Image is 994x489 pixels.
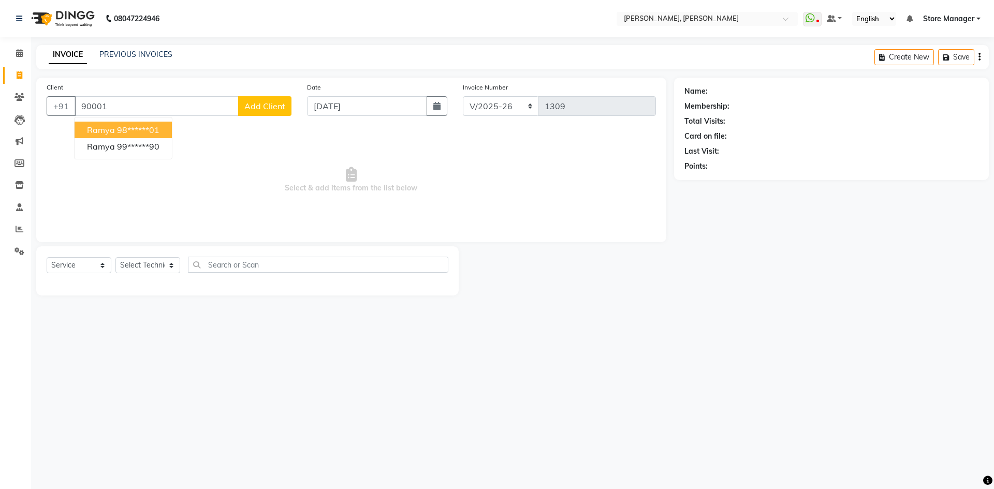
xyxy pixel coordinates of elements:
[188,257,448,273] input: Search or Scan
[684,131,727,142] div: Card on file:
[87,141,115,152] span: Ramya
[49,46,87,64] a: INVOICE
[244,101,285,111] span: Add Client
[114,4,159,33] b: 08047224946
[684,146,719,157] div: Last Visit:
[47,96,76,116] button: +91
[874,49,934,65] button: Create New
[47,128,656,232] span: Select & add items from the list below
[684,161,708,172] div: Points:
[684,116,725,127] div: Total Visits:
[463,83,508,92] label: Invoice Number
[684,101,729,112] div: Membership:
[75,96,239,116] input: Search by Name/Mobile/Email/Code
[87,125,115,135] span: ramya
[938,49,974,65] button: Save
[307,83,321,92] label: Date
[238,96,291,116] button: Add Client
[47,83,63,92] label: Client
[684,86,708,97] div: Name:
[26,4,97,33] img: logo
[923,13,974,24] span: Store Manager
[99,50,172,59] a: PREVIOUS INVOICES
